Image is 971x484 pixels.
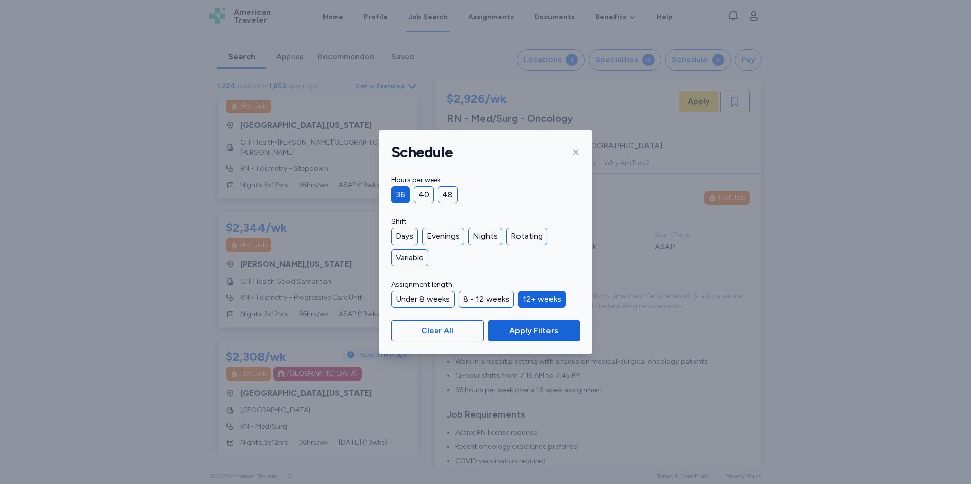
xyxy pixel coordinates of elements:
[518,291,566,308] div: 12+ weeks
[438,186,458,203] div: 48
[391,143,453,162] h1: Schedule
[421,325,454,337] span: Clear All
[391,174,580,186] label: Hours per week
[391,279,580,291] label: Assignment length
[391,186,410,203] div: 36
[488,320,580,341] button: Apply Filters
[391,228,418,245] div: Days
[391,216,580,228] label: Shift
[459,291,514,308] div: 8 - 12 weeks
[391,249,428,266] div: Variable
[391,320,484,341] button: Clear All
[414,186,434,203] div: 40
[391,291,455,308] div: Under 8 weeks
[422,228,464,245] div: Evenings
[506,228,547,245] div: Rotating
[468,228,502,245] div: Nights
[509,325,558,337] span: Apply Filters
